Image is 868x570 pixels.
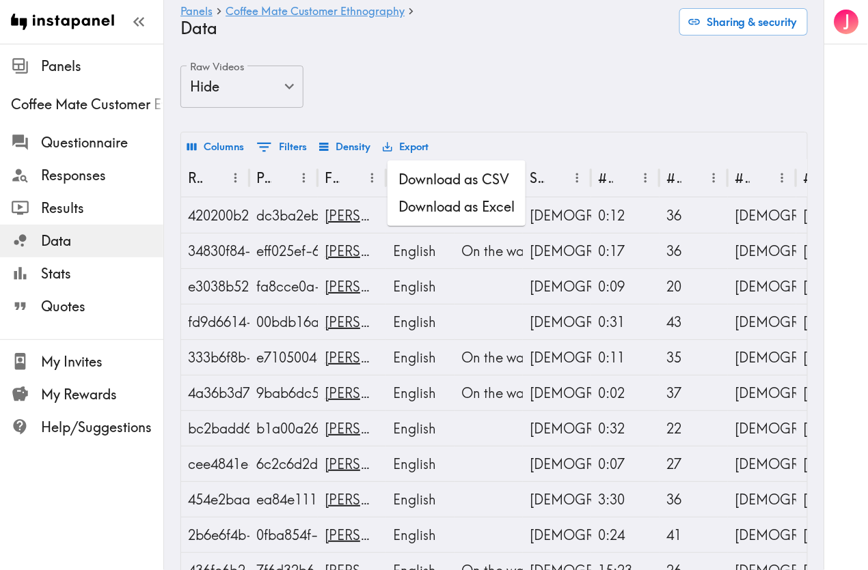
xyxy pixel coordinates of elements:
div: 00bdb16a-9c34-4fca-9828-b14a06a19c77 [256,304,311,339]
button: Menu [567,167,588,188]
div: Sandy Springs, GA 30338, USA [803,198,858,233]
div: 2b6e6f4b-90c5-41b7-b69f-3114e2e164e3 [188,517,243,552]
a: Andrew [325,491,436,508]
div: Sands Point, NY 11050, USA [803,482,858,517]
div: English [393,269,448,304]
div: 28-45 years old, Male, Advertising, PR, digital communications (e.g., social media), or publishin... [530,482,584,517]
div: #1 There is a new instapanel! [598,169,613,186]
div: Atlanta, GA 30346, USA [803,340,858,375]
a: Godwin [325,278,436,295]
div: b1a00a26-e2d6-4c33-a0c1-27dc31f85449 [256,411,311,446]
div: Male [735,482,789,517]
div: #4 COUNTRY & POSTCODE/ZIP (Location) [803,169,818,186]
div: Oakland, CA 94601, USA [803,269,858,304]
li: Download as Excel [388,193,526,220]
div: English [393,446,448,481]
h4: Data [180,18,668,38]
div: English [393,375,448,410]
button: Menu [362,167,383,188]
div: 0fba854f-2216-4241-af57-1864f52c32c1 [256,517,311,552]
div: 0:17 [598,233,653,268]
a: Stephanie [325,242,436,259]
div: 0:31 [598,304,653,339]
button: Export [379,135,432,158]
div: On the way to store [461,340,516,375]
div: 333b6f8b-3cd4-4421-94ae-ade13835e977 [188,340,243,375]
div: 0:02 [598,375,653,410]
span: Quotes [41,297,163,316]
div: bc2badd6-5b7f-4222-9b15-226155072390 [188,411,243,446]
a: Bhavya [325,455,436,472]
div: 18-27 years old, Female, Advertising, PR, digital communications (e.g., social media), or publish... [530,446,584,481]
div: 37 [666,375,721,410]
li: Download as CSV [388,166,526,193]
div: 0:07 [598,446,653,481]
div: Panelist ID [256,169,271,186]
div: 3:30 [598,482,653,517]
span: My Invites [41,352,163,371]
a: Panels [180,5,213,18]
button: Menu [772,167,793,188]
span: J [844,10,851,34]
div: Lorton, VA 22079, USA [803,233,858,268]
div: 6c2c6d2d-90b1-486d-86cc-7475708ace6b [256,446,311,481]
button: Sort [273,167,294,188]
div: 36 [666,482,721,517]
button: J [833,8,860,35]
div: e3038b52-958b-492b-8343-4995c6c5f25c [188,269,243,304]
div: 9bab6dc5-f511-452a-b79b-a0be71bda11d [256,375,311,410]
button: Sort [751,167,772,188]
div: fa8cce0a-6c03-43c1-9fac-1acaba8fc5d2 [256,269,311,304]
div: e7105004-49f1-4b18-a86a-26b5e4bfd3a0 [256,340,311,375]
div: Response ID [188,169,203,186]
span: Help/Suggestions [41,418,163,437]
div: Male [735,198,789,233]
span: My Rewards [41,385,163,404]
div: 0:11 [598,340,653,375]
div: English [393,482,448,517]
div: English [393,517,448,552]
span: Data [41,231,163,251]
div: On the way to store [461,233,516,268]
button: Sharing & security [679,8,808,35]
div: dc3ba2eb-0de0-43e2-8e32-2f10527fb91f [256,198,311,233]
span: Stats [41,264,163,283]
div: English [393,233,448,268]
button: Sort [204,167,226,188]
div: Female [735,340,789,375]
span: Results [41,199,163,218]
div: Segment [530,169,545,186]
button: Menu [293,167,314,188]
button: Menu [703,167,724,188]
a: Noah [325,384,436,401]
div: On the way to store [461,375,516,410]
div: 34830f84-9bb1-4f60-a00b-5b45b2b063e2 [188,233,243,268]
div: 28-45 years old, Male, Advertising, PR, digital communications (e.g., social media), or publishin... [530,198,584,233]
div: 0:12 [598,198,653,233]
span: Coffee Mate Customer Ethnography [11,95,163,114]
div: 36 [666,233,721,268]
div: 4a36b3d7-a048-496f-a381-add65f01c1b8 [188,375,243,410]
div: 41 [666,517,721,552]
div: 18-27 years old, Female, Advertising, PR, digital communications (e.g., social media), or publish... [530,411,584,446]
button: Sort [546,167,567,188]
div: 18-27 years old, Male, Advertising, PR, digital communications (e.g., social media), or publishin... [530,269,584,304]
div: 27 [666,446,721,481]
div: 454e2baa-8527-4ba1-93ea-491d031f08a8 [188,482,243,517]
div: ea84e111-8d28-4c5f-8488-96f901487029 [256,482,311,517]
div: 43 [666,304,721,339]
div: Hide [180,66,303,108]
div: #2 What is your age? [666,169,681,186]
div: Male [735,269,789,304]
button: Sort [683,167,704,188]
div: Female [735,446,789,481]
div: 420200b2-1a2b-454b-9c3a-ec000956421c [188,198,243,233]
div: 0:09 [598,269,653,304]
div: 28-45 years old, Female, Advertising, PR, digital communications (e.g., social media), or publish... [530,233,584,268]
button: Density [316,135,374,158]
span: Questionnaire [41,133,163,152]
div: Portland, OR 97266, USA [803,304,858,339]
div: 28-45 years old, Male, Advertising, PR, digital communications (e.g., social media), or publishin... [530,517,584,552]
a: Jason [325,526,436,543]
